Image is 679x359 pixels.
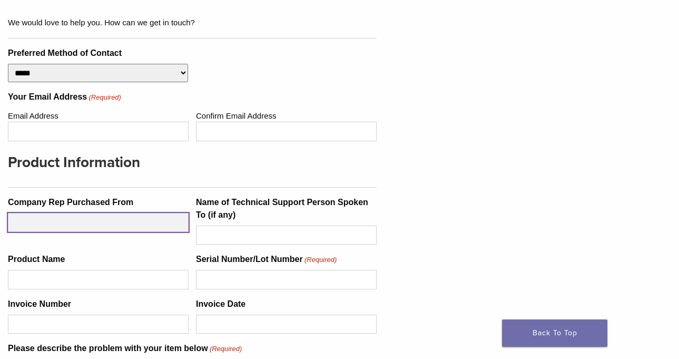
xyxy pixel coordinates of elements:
label: Email Address [8,108,189,122]
label: Confirm Email Address [196,108,377,122]
div: We would love to help you. How can we get in touch? [8,10,368,29]
label: Serial Number/Lot Number [196,253,337,266]
label: Name of Technical Support Person Spoken To (if any) [196,196,377,221]
h3: Product Information [8,150,368,175]
a: Back To Top [502,319,607,347]
legend: Your Email Address [8,91,121,103]
label: Company Rep Purchased From [8,196,133,209]
span: (Required) [88,92,121,103]
span: (Required) [209,344,242,354]
label: Product Name [8,253,65,266]
label: Preferred Method of Contact [8,47,122,60]
label: Please describe the problem with your item below [8,342,242,355]
label: Invoice Number [8,298,71,311]
label: Invoice Date [196,298,245,311]
span: (Required) [303,255,337,265]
